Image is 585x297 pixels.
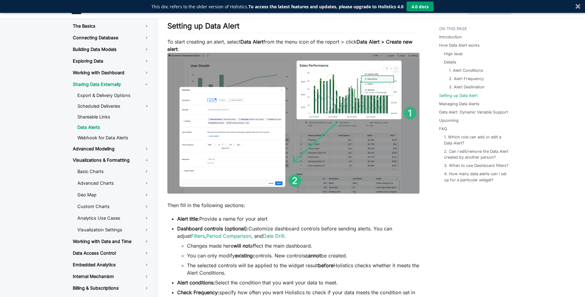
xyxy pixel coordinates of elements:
a: Upcoming [439,118,458,123]
button: Toggle the collapsible sidebar category 'Visualizations & Formatting' [139,155,154,165]
a: 4. How many data alerts can I set up for a particular widget? [444,171,510,183]
a: Webhook for Data Alerts [72,133,154,142]
p: This doc refers to the older version of Holistics. [151,3,404,10]
strong: Alert conditions: [177,280,215,286]
a: Embedded Analytics [68,260,154,270]
strong: Data Alert [240,39,263,45]
a: The Basics [68,21,154,31]
a: Connecting Database [68,33,154,43]
a: Custom Charts [72,201,154,212]
nav: Docs sidebar [65,18,158,297]
a: FAQ [439,126,447,132]
a: 1. Alert Conditions [449,67,483,73]
a: High level [444,51,462,57]
a: Export & Delivery Options [72,91,154,100]
button: Toggle the collapsible sidebar category 'Scheduled Deliveries' [139,101,154,111]
li: The selected controls will be applied to the widget result Holistics checks whether it meets the ... [187,262,419,276]
a: Scheduled Deliveries [72,101,139,111]
a: Period Comparison [206,233,251,239]
a: Managing Data Alerts [439,101,479,107]
a: Working with Date and Time [68,236,154,247]
a: Geo Map [72,190,154,200]
a: Shareable Links [72,112,154,121]
a: Analytics Use Cases [72,213,154,223]
a: Setting up Data Alert [439,93,478,98]
strong: Alert title: [177,216,199,222]
li: Provide a name for your alert [177,215,419,222]
strong: Data Alert > Create new alert [167,39,412,52]
a: Sharing Data Externally [68,79,154,90]
strong: before [318,262,333,268]
li: Customize dashboard controls before sending alerts. You can adjust , , and . [177,225,419,276]
a: Details [444,59,456,65]
a: Date Drill [263,233,284,239]
a: Advanced Modeling [68,144,154,154]
p: Then fill in the following sections: [167,202,419,209]
a: Visualization Settings [72,225,154,235]
button: 4.0 docs [407,2,434,11]
a: Internal Mechanism [68,271,154,282]
h2: Setting up Data Alert [167,21,419,33]
strong: Dashboard controls (optional): [177,226,248,232]
li: You can only modify controls. New controls be created. [187,252,419,259]
div: This doc refers to the older version of Holistics.To access the latest features and updates, plea... [151,3,404,10]
strong: To access the latest features and updates, please upgrade to Holistics 4.0 [248,4,404,10]
a: Building Data Models [68,44,154,55]
a: 1. Which role can add or edit a Data Alert? [444,134,510,146]
img: reporting-data-alert-setup-20250218-638.png [167,53,419,194]
strong: existing [235,253,253,259]
a: Data Alerts [72,123,154,132]
li: Select the condition that you want your data to meet. [177,279,419,286]
strong: will not [233,243,250,249]
a: How Data Alert works [439,42,480,48]
a: 3. When to use Dashboard filters? [444,163,509,168]
p: To start creating an alert, select from the menu icon of the report > click : [167,38,419,195]
a: Working with Dashboard [68,67,154,78]
a: Basic Charts [72,166,154,177]
a: Exploring Data [68,56,154,66]
a: 2. Can I edit/remove the Data Alert created by another person? [444,148,510,160]
a: Introduction [439,34,462,40]
a: Billing & Subscriptions [68,283,154,293]
li: Changes made here affect the main dashboard. [187,242,419,249]
strong: cannot [305,253,321,259]
a: 2. Alert Frequency [449,76,484,82]
a: Data Access Control [68,248,154,258]
a: 3. Alert Destination [449,84,485,90]
strong: Check Frequency: [177,289,219,295]
a: Visualizations & Formatting [68,155,139,165]
a: Advanced Charts [72,178,154,188]
a: Data Alert: Dynamic Variable Support [439,109,508,115]
a: Filters [191,233,205,239]
a: HolisticsHolistics Docs (3.0) [72,4,130,14]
